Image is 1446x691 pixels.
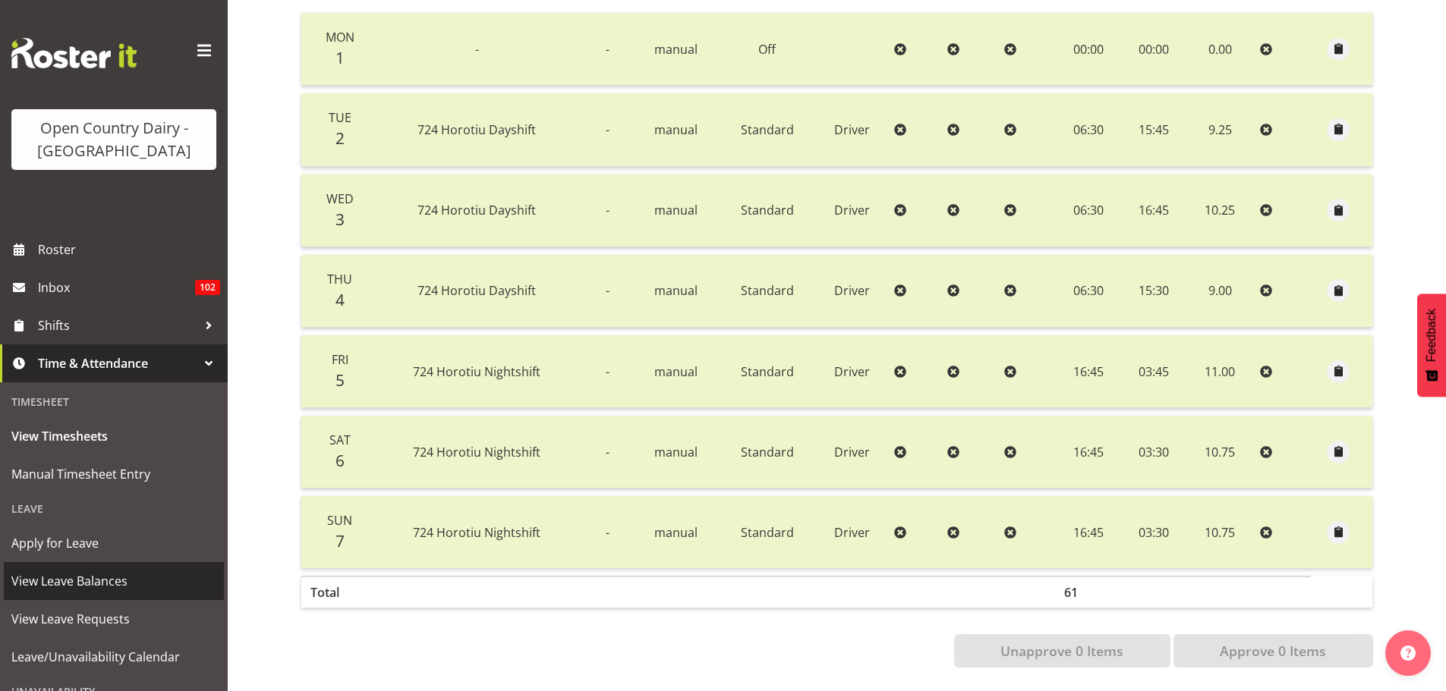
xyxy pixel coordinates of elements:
span: Fri [332,351,348,368]
td: 00:00 [1055,13,1122,86]
button: Approve 0 Items [1173,634,1373,667]
a: View Timesheets [4,417,224,455]
td: Standard [718,255,816,328]
td: 00:00 [1122,13,1186,86]
span: 3 [336,209,345,230]
span: manual [654,363,698,380]
span: manual [654,202,698,218]
span: Wed [326,190,354,207]
span: Driver [834,282,870,299]
div: Timesheet [4,386,224,417]
td: 10.75 [1186,416,1254,488]
span: 724 Horotiu Dayshift [417,121,536,138]
td: Standard [718,174,816,247]
span: Mon [326,29,354,46]
span: 7 [336,530,345,551]
span: 4 [336,289,345,310]
img: help-xxl-2.png [1400,645,1416,661]
td: 9.25 [1186,93,1254,166]
span: Approve 0 Items [1220,641,1326,661]
span: - [606,282,610,299]
span: manual [654,282,698,299]
span: Unapprove 0 Items [1000,641,1123,661]
td: 06:30 [1055,255,1122,328]
span: Roster [38,238,220,261]
td: 0.00 [1186,13,1254,86]
span: Driver [834,121,870,138]
span: 5 [336,369,345,391]
th: Total [301,576,372,608]
a: Apply for Leave [4,524,224,562]
span: 2 [336,127,345,149]
td: 9.00 [1186,255,1254,328]
span: 724 Horotiu Dayshift [417,202,536,218]
span: Feedback [1425,309,1438,362]
button: Unapprove 0 Items [954,634,1170,667]
td: 16:45 [1055,335,1122,408]
div: Leave [4,493,224,524]
th: 61 [1055,576,1122,608]
span: - [606,524,610,541]
td: 03:30 [1122,416,1186,488]
td: Standard [718,93,816,166]
a: Leave/Unavailability Calendar [4,638,224,676]
span: - [475,41,479,58]
td: Standard [718,335,816,408]
a: Manual Timesheet Entry [4,455,224,493]
span: Shifts [38,314,197,337]
span: View Leave Balances [11,570,216,592]
span: Inbox [38,276,195,299]
span: 102 [195,280,220,295]
span: manual [654,41,698,58]
a: View Leave Balances [4,562,224,600]
span: Thu [327,271,352,287]
td: 15:30 [1122,255,1186,328]
span: - [606,41,610,58]
td: Standard [718,416,816,488]
span: - [606,363,610,380]
span: - [606,202,610,218]
span: 724 Horotiu Nightshift [413,444,540,460]
span: View Leave Requests [11,608,216,630]
span: manual [654,524,698,541]
span: Leave/Unavailability Calendar [11,645,216,668]
span: Driver [834,524,870,541]
td: 06:30 [1055,93,1122,166]
td: 03:30 [1122,496,1186,568]
td: 16:45 [1122,174,1186,247]
a: View Leave Requests [4,600,224,638]
span: Time & Attendance [38,352,197,375]
td: 16:45 [1055,416,1122,488]
span: Sat [329,432,351,448]
button: Feedback - Show survey [1417,294,1446,397]
span: - [606,444,610,460]
span: Driver [834,202,870,218]
td: 06:30 [1055,174,1122,247]
td: 11.00 [1186,335,1254,408]
td: Off [718,13,816,86]
span: View Timesheets [11,425,216,448]
span: 1 [336,47,345,68]
div: Open Country Dairy - [GEOGRAPHIC_DATA] [27,117,201,162]
span: manual [654,444,698,460]
span: 6 [336,450,345,471]
span: Manual Timesheet Entry [11,463,216,485]
span: manual [654,121,698,138]
span: 724 Horotiu Nightshift [413,524,540,541]
span: - [606,121,610,138]
td: 03:45 [1122,335,1186,408]
td: Standard [718,496,816,568]
td: 16:45 [1055,496,1122,568]
span: Apply for Leave [11,532,216,554]
span: Driver [834,444,870,460]
span: 724 Horotiu Nightshift [413,363,540,380]
span: 724 Horotiu Dayshift [417,282,536,299]
td: 10.25 [1186,174,1254,247]
img: Rosterit website logo [11,38,137,68]
span: Driver [834,363,870,380]
td: 10.75 [1186,496,1254,568]
span: Tue [329,109,351,126]
span: Sun [327,512,352,529]
td: 15:45 [1122,93,1186,166]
